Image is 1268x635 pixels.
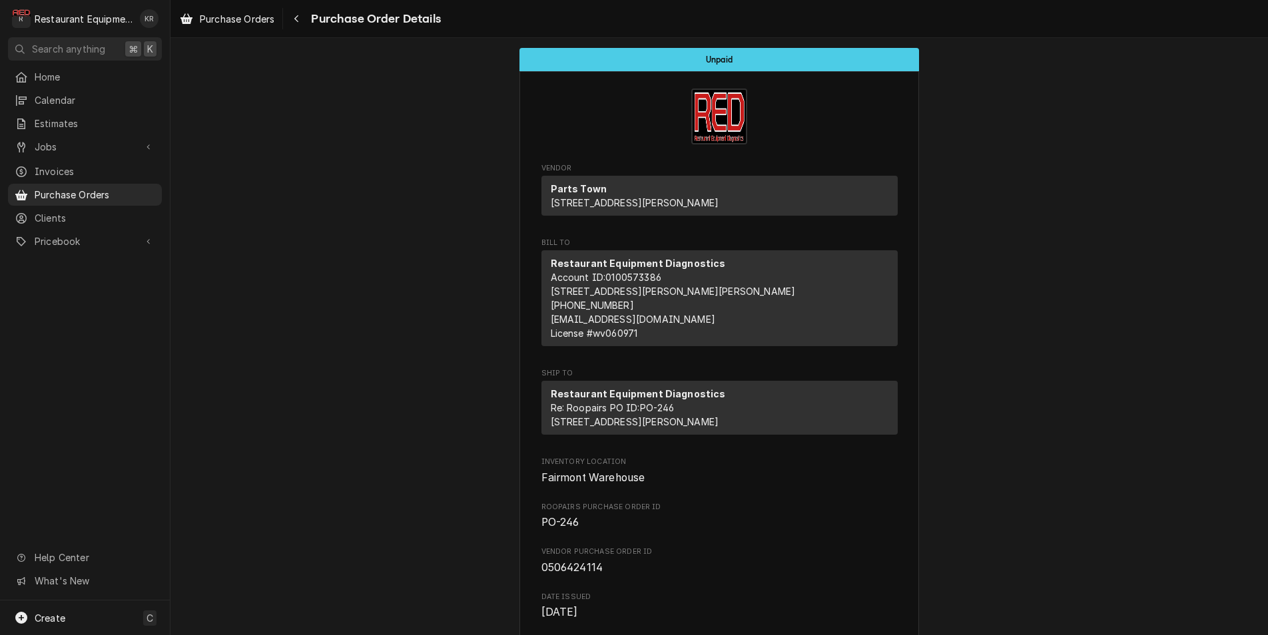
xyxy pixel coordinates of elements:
span: Vendor [541,163,898,174]
span: Vendor Purchase Order ID [541,546,898,557]
strong: Restaurant Equipment Diagnostics [551,388,726,399]
span: Date Issued [541,592,898,602]
div: Inventory Location [541,457,898,485]
a: Go to What's New [8,570,162,592]
button: Search anything⌘K [8,37,162,61]
a: Purchase Orders [174,8,280,30]
span: Estimates [35,116,155,130]
div: Purchase Order Bill To [541,238,898,352]
span: License # wv060971 [551,327,638,339]
a: Estimates [8,112,162,134]
span: Invoices [35,164,155,178]
a: Go to Help Center [8,546,162,568]
span: Help Center [35,550,154,564]
span: Ship To [541,368,898,379]
span: Roopairs Purchase Order ID [541,515,898,530]
strong: Restaurant Equipment Diagnostics [551,258,726,269]
span: C [147,611,153,625]
div: Bill To [541,250,898,351]
span: Bill To [541,238,898,248]
div: KR [140,9,158,28]
span: Roopairs Purchase Order ID [541,502,898,513]
a: Go to Pricebook [8,230,162,252]
span: Create [35,612,65,624]
a: Go to Jobs [8,136,162,158]
a: Calendar [8,89,162,111]
span: ⌘ [129,42,138,56]
span: K [147,42,153,56]
div: Restaurant Equipment Diagnostics's Avatar [12,9,31,28]
div: Kelli Robinette's Avatar [140,9,158,28]
div: Ship To [541,381,898,440]
strong: Parts Town [551,183,607,194]
span: Clients [35,211,155,225]
span: [STREET_ADDRESS][PERSON_NAME] [551,416,719,427]
span: PO-246 [541,516,579,529]
span: What's New [35,574,154,588]
div: Bill To [541,250,898,346]
div: Purchase Order Vendor [541,163,898,222]
div: Status [519,48,919,71]
span: Inventory Location [541,470,898,486]
span: Purchase Order Details [307,10,441,28]
div: Vendor Purchase Order ID [541,546,898,575]
div: Ship To [541,381,898,435]
img: Logo [691,89,747,144]
span: Unpaid [706,55,733,64]
span: Re: Roopairs PO ID: PO-246 [551,402,675,413]
span: Calendar [35,93,155,107]
span: [STREET_ADDRESS][PERSON_NAME][PERSON_NAME] [551,286,796,297]
span: Jobs [35,140,135,154]
span: Date Issued [541,604,898,620]
span: Home [35,70,155,84]
a: Clients [8,207,162,229]
span: Inventory Location [541,457,898,467]
div: Roopairs Purchase Order ID [541,502,898,530]
div: Date Issued [541,592,898,620]
span: Purchase Orders [35,188,155,202]
span: Fairmont Warehouse [541,471,645,484]
div: Restaurant Equipment Diagnostics [35,12,133,26]
span: Pricebook [35,234,135,248]
div: Purchase Order Ship To [541,368,898,441]
span: [STREET_ADDRESS][PERSON_NAME] [551,197,719,208]
a: [EMAIL_ADDRESS][DOMAIN_NAME] [551,314,715,325]
span: Vendor Purchase Order ID [541,560,898,576]
a: Purchase Orders [8,184,162,206]
div: Vendor [541,176,898,221]
span: 0506424114 [541,561,603,574]
button: Navigate back [286,8,307,29]
div: R [12,9,31,28]
span: Purchase Orders [200,12,274,26]
a: [PHONE_NUMBER] [551,300,634,311]
a: Invoices [8,160,162,182]
span: Account ID: 0100573386 [551,272,661,283]
span: [DATE] [541,606,578,618]
div: Vendor [541,176,898,216]
span: Search anything [32,42,105,56]
a: Home [8,66,162,88]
